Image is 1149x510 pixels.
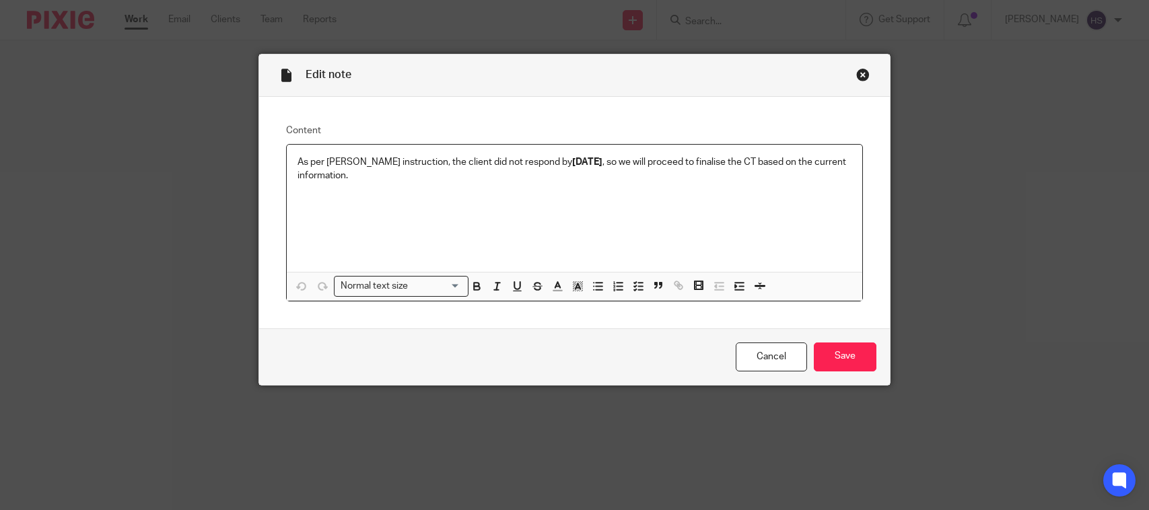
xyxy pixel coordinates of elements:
[736,342,807,371] a: Cancel
[412,279,460,293] input: Search for option
[814,342,876,371] input: Save
[856,68,870,81] div: Close this dialog window
[286,124,863,137] label: Content
[572,157,602,167] strong: [DATE]
[306,69,351,80] span: Edit note
[337,279,411,293] span: Normal text size
[334,276,468,297] div: Search for option
[298,155,851,183] p: As per [PERSON_NAME] instruction, the client did not respond by , so we will proceed to finalise ...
